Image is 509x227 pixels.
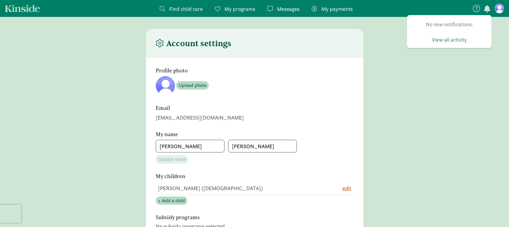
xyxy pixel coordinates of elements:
[5,5,40,12] a: Kinside
[156,39,231,48] h4: Account settings
[169,5,203,13] span: Find child care
[176,81,209,90] button: Upload photo
[156,105,322,111] h6: Email
[156,113,354,122] div: [EMAIL_ADDRESS][DOMAIN_NAME]
[407,15,491,33] div: No new notifications.
[156,131,322,137] h6: My name
[156,197,187,205] button: + Add a child
[224,5,255,13] span: My programs
[156,68,322,74] h6: Profile photo
[321,5,353,13] span: My payments
[156,182,323,195] td: [PERSON_NAME] ([DEMOGRAPHIC_DATA])
[277,5,300,13] span: Messages
[156,140,224,152] input: First name
[228,140,297,152] input: Last name
[342,184,351,192] button: edit
[156,214,322,220] h6: Subsidy programs
[158,156,186,163] span: Update name
[179,82,206,89] span: Upload photo
[432,36,467,44] span: View all activity
[156,155,188,164] button: Update name
[158,197,185,204] span: + Add a child
[156,173,322,179] h6: My children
